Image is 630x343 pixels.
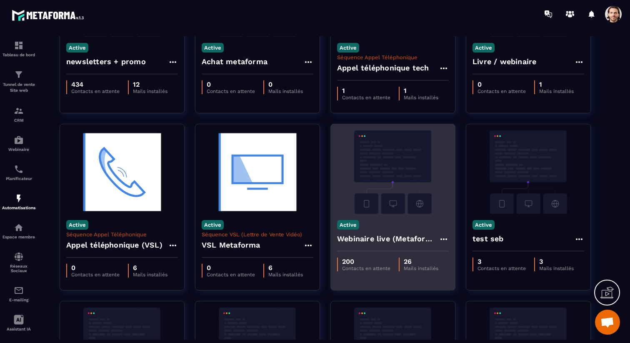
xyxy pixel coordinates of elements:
[66,239,162,251] h4: Appel téléphonique (VSL)
[472,220,495,230] p: Active
[2,216,35,245] a: automationsautomationsEspace membre
[2,118,35,123] p: CRM
[337,43,359,53] p: Active
[202,239,260,251] h4: VSL Metaforma
[71,272,120,278] p: Contacts en attente
[71,88,120,94] p: Contacts en attente
[14,223,24,233] img: automations
[2,327,35,331] p: Assistant IA
[2,53,35,57] p: Tableau de bord
[539,80,574,88] p: 1
[2,279,35,308] a: emailemailE-mailing
[71,264,120,272] p: 0
[202,220,224,230] p: Active
[2,176,35,181] p: Planificateur
[2,129,35,158] a: automationsautomationsWebinaire
[66,231,178,238] p: Séquence Appel Téléphonique
[14,252,24,262] img: social-network
[133,80,167,88] p: 12
[2,100,35,129] a: formationformationCRM
[133,264,167,272] p: 6
[472,56,536,68] h4: Livre / webinaire
[404,87,438,95] p: 1
[477,258,526,265] p: 3
[404,265,438,271] p: Mails installés
[202,43,224,53] p: Active
[2,235,35,239] p: Espace membre
[71,80,120,88] p: 434
[14,135,24,145] img: automations
[14,285,24,295] img: email
[2,245,35,279] a: social-networksocial-networkRéseaux Sociaux
[472,130,584,214] img: automation-background
[207,80,255,88] p: 0
[2,147,35,152] p: Webinaire
[66,43,88,53] p: Active
[207,88,255,94] p: Contacts en attente
[268,88,303,94] p: Mails installés
[66,220,88,230] p: Active
[337,130,449,214] img: automation-background
[133,272,167,278] p: Mails installés
[539,258,574,265] p: 3
[202,130,313,214] img: automation-background
[14,106,24,116] img: formation
[337,62,429,74] h4: Appel téléphonique tech
[268,272,303,278] p: Mails installés
[14,164,24,174] img: scheduler
[268,80,303,88] p: 0
[268,264,303,272] p: 6
[2,63,35,100] a: formationformationTunnel de vente Site web
[2,187,35,216] a: automationsautomationsAutomatisations
[2,308,35,338] a: Assistant IA
[337,233,439,245] h4: Webinaire live (Metaforma)
[404,258,438,265] p: 26
[342,265,390,271] p: Contacts en attente
[539,265,574,271] p: Mails installés
[66,56,146,68] h4: newsletters + promo
[337,54,449,60] p: Séquence Appel Téléphonique
[207,272,255,278] p: Contacts en attente
[14,70,24,80] img: formation
[595,310,620,335] div: Ouvrir le chat
[337,220,359,230] p: Active
[2,82,35,93] p: Tunnel de vente Site web
[133,88,167,94] p: Mails installés
[2,264,35,273] p: Réseaux Sociaux
[66,130,178,214] img: automation-background
[477,265,526,271] p: Contacts en attente
[202,56,267,68] h4: Achat metaforma
[12,8,87,23] img: logo
[477,88,526,94] p: Contacts en attente
[342,258,390,265] p: 200
[342,95,390,100] p: Contacts en attente
[14,193,24,203] img: automations
[342,87,390,95] p: 1
[2,158,35,187] a: schedulerschedulerPlanificateur
[477,80,526,88] p: 0
[472,233,504,245] h4: test seb
[2,34,35,63] a: formationformationTableau de bord
[207,264,255,272] p: 0
[539,88,574,94] p: Mails installés
[2,298,35,302] p: E-mailing
[472,43,495,53] p: Active
[404,95,438,100] p: Mails installés
[202,231,313,238] p: Séquence VSL (Lettre de Vente Vidéo)
[2,205,35,210] p: Automatisations
[14,40,24,50] img: formation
